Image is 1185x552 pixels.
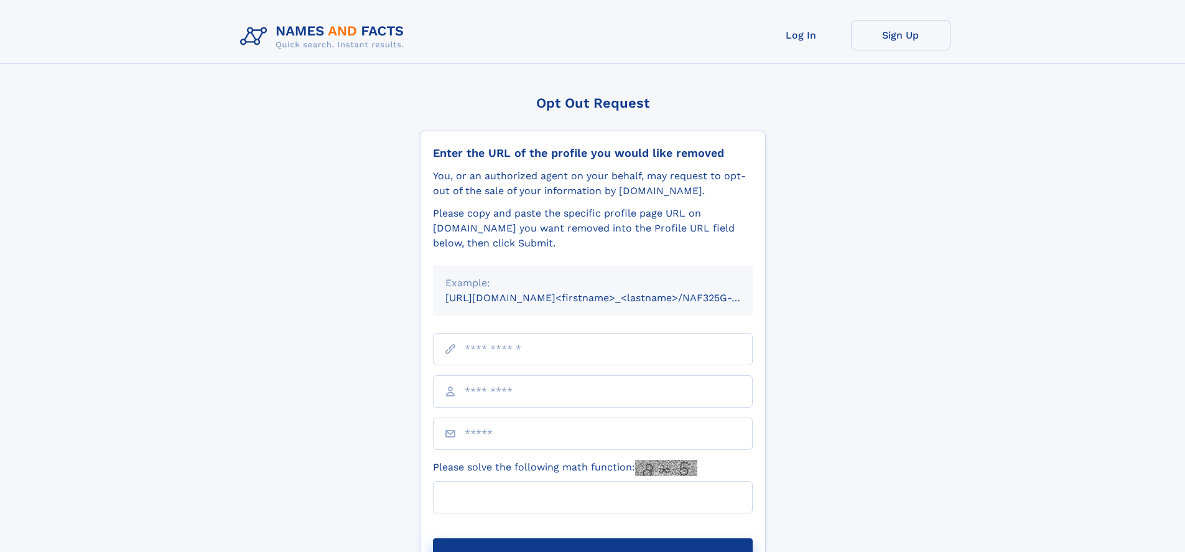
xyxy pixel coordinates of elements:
[420,95,766,111] div: Opt Out Request
[445,292,776,304] small: [URL][DOMAIN_NAME]<firstname>_<lastname>/NAF325G-xxxxxxxx
[445,276,740,291] div: Example:
[751,20,851,50] a: Log In
[433,169,753,199] div: You, or an authorized agent on your behalf, may request to opt-out of the sale of your informatio...
[433,460,697,476] label: Please solve the following math function:
[433,146,753,160] div: Enter the URL of the profile you would like removed
[851,20,950,50] a: Sign Up
[235,20,414,54] img: Logo Names and Facts
[433,206,753,251] div: Please copy and paste the specific profile page URL on [DOMAIN_NAME] you want removed into the Pr...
